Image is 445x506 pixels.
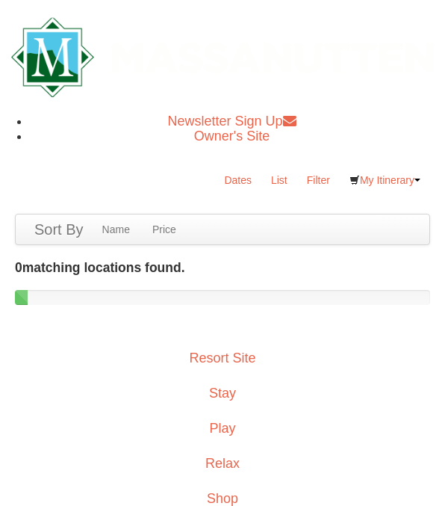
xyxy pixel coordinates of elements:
a: Price [141,215,187,244]
a: List [261,169,297,191]
img: Massanutten Resort Logo [11,17,434,97]
a: Massanutten Resort [11,41,434,69]
h4: matching locations found. [15,260,430,275]
a: Owner's Site [194,129,270,144]
a: Name [91,215,141,244]
span: 0 [15,260,22,275]
span: Newsletter Sign Up [167,114,282,129]
a: Filter [297,169,340,191]
a: Sort By [27,215,91,244]
a: Newsletter Sign Up [167,114,296,129]
a: Dates [214,169,261,191]
a: My Itinerary [340,169,430,191]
